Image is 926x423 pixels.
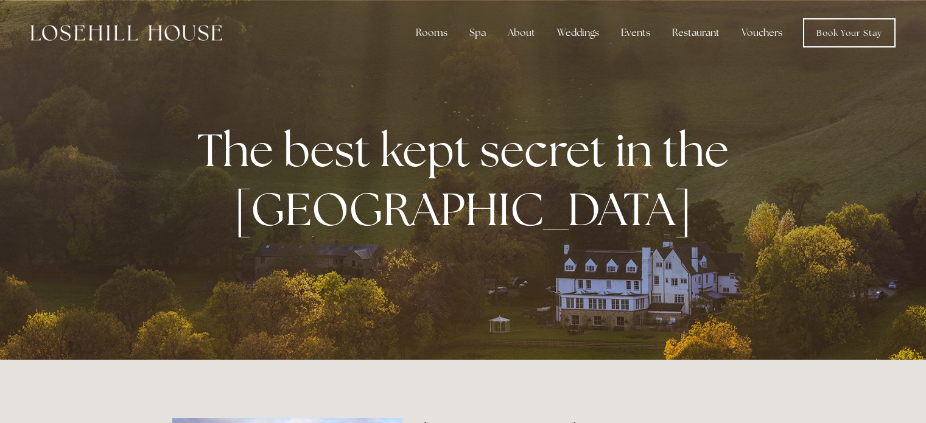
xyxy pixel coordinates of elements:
[498,21,545,45] div: About
[406,21,457,45] div: Rooms
[732,21,792,45] a: Vouchers
[611,21,660,45] div: Events
[803,18,896,47] a: Book Your Stay
[662,21,729,45] div: Restaurant
[547,21,609,45] div: Weddings
[30,25,222,41] img: Losehill House
[197,120,738,239] strong: The best kept secret in the [GEOGRAPHIC_DATA]
[460,21,496,45] div: Spa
